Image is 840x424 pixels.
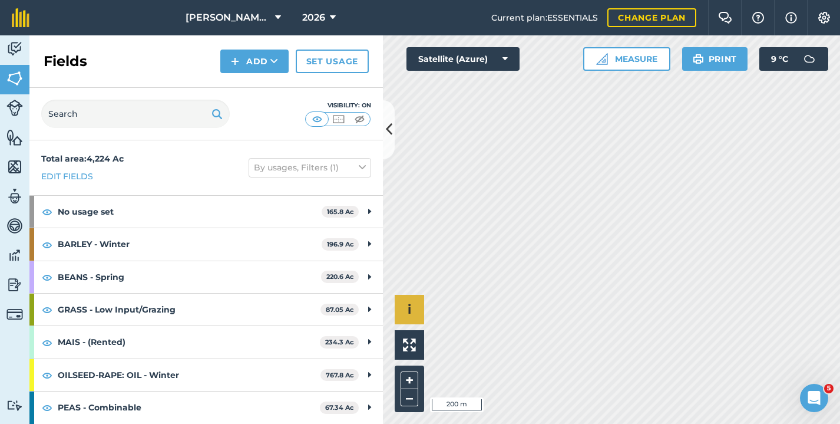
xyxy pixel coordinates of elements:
img: svg+xml;base64,PHN2ZyB4bWxucz0iaHR0cDovL3d3dy53My5vcmcvMjAwMC9zdmciIHdpZHRoPSIxOCIgaGVpZ2h0PSIyNC... [42,368,52,382]
strong: 67.34 Ac [325,403,354,412]
strong: 234.3 Ac [325,338,354,346]
strong: OILSEED-RAPE: OIL - Winter [58,359,320,391]
strong: 165.8 Ac [327,208,354,216]
button: Add [220,50,289,73]
input: Search [41,100,230,128]
img: A question mark icon [751,12,765,24]
img: svg+xml;base64,PHN2ZyB4bWxucz0iaHR0cDovL3d3dy53My5vcmcvMjAwMC9zdmciIHdpZHRoPSIxOCIgaGVpZ2h0PSIyNC... [42,270,52,284]
h2: Fields [44,52,87,71]
button: – [401,389,418,406]
span: 9 ° C [771,47,788,71]
img: svg+xml;base64,PHN2ZyB4bWxucz0iaHR0cDovL3d3dy53My5vcmcvMjAwMC9zdmciIHdpZHRoPSIxOCIgaGVpZ2h0PSIyNC... [42,336,52,350]
button: + [401,372,418,389]
img: svg+xml;base64,PHN2ZyB4bWxucz0iaHR0cDovL3d3dy53My5vcmcvMjAwMC9zdmciIHdpZHRoPSIxNCIgaGVpZ2h0PSIyNC... [231,54,239,68]
strong: 196.9 Ac [327,240,354,248]
img: svg+xml;base64,PHN2ZyB4bWxucz0iaHR0cDovL3d3dy53My5vcmcvMjAwMC9zdmciIHdpZHRoPSIxOCIgaGVpZ2h0PSIyNC... [42,238,52,252]
span: Current plan : ESSENTIALS [491,11,598,24]
div: BARLEY - Winter196.9 Ac [29,228,383,260]
strong: 220.6 Ac [326,272,354,281]
img: svg+xml;base64,PD94bWwgdmVyc2lvbj0iMS4wIiBlbmNvZGluZz0idXRmLTgiPz4KPCEtLSBHZW5lcmF0b3I6IEFkb2JlIE... [6,217,23,235]
button: 9 °C [759,47,828,71]
div: MAIS - (Rented)234.3 Ac [29,326,383,358]
strong: Total area : 4,224 Ac [41,153,124,164]
img: fieldmargin Logo [12,8,29,27]
img: Four arrows, one pointing top left, one top right, one bottom right and the last bottom left [403,338,416,351]
iframe: Intercom live chat [800,384,828,412]
img: A cog icon [817,12,831,24]
button: By usages, Filters (1) [249,158,371,177]
img: svg+xml;base64,PHN2ZyB4bWxucz0iaHR0cDovL3d3dy53My5vcmcvMjAwMC9zdmciIHdpZHRoPSIxOCIgaGVpZ2h0PSIyNC... [42,303,52,317]
img: svg+xml;base64,PD94bWwgdmVyc2lvbj0iMS4wIiBlbmNvZGluZz0idXRmLTgiPz4KPCEtLSBHZW5lcmF0b3I6IEFkb2JlIE... [6,188,23,205]
img: svg+xml;base64,PD94bWwgdmVyc2lvbj0iMS4wIiBlbmNvZGluZz0idXRmLTgiPz4KPCEtLSBHZW5lcmF0b3I6IEFkb2JlIE... [6,40,23,58]
img: svg+xml;base64,PD94bWwgdmVyc2lvbj0iMS4wIiBlbmNvZGluZz0idXRmLTgiPz4KPCEtLSBHZW5lcmF0b3I6IEFkb2JlIE... [798,47,821,71]
img: svg+xml;base64,PHN2ZyB4bWxucz0iaHR0cDovL3d3dy53My5vcmcvMjAwMC9zdmciIHdpZHRoPSI1NiIgaGVpZ2h0PSI2MC... [6,158,23,176]
span: i [408,302,411,317]
img: svg+xml;base64,PHN2ZyB4bWxucz0iaHR0cDovL3d3dy53My5vcmcvMjAwMC9zdmciIHdpZHRoPSI1NiIgaGVpZ2h0PSI2MC... [6,129,23,146]
img: svg+xml;base64,PD94bWwgdmVyc2lvbj0iMS4wIiBlbmNvZGluZz0idXRmLTgiPz4KPCEtLSBHZW5lcmF0b3I6IEFkb2JlIE... [6,306,23,323]
span: 2026 [302,11,325,25]
div: BEANS - Spring220.6 Ac [29,261,383,293]
span: [PERSON_NAME] Farm Partnership [186,11,270,25]
button: Satellite (Azure) [406,47,520,71]
strong: MAIS - (Rented) [58,326,320,358]
strong: BEANS - Spring [58,261,321,293]
button: Print [682,47,748,71]
a: Edit fields [41,170,93,183]
button: Measure [583,47,670,71]
div: OILSEED-RAPE: OIL - Winter767.8 Ac [29,359,383,391]
img: Two speech bubbles overlapping with the left bubble in the forefront [718,12,732,24]
img: svg+xml;base64,PHN2ZyB4bWxucz0iaHR0cDovL3d3dy53My5vcmcvMjAwMC9zdmciIHdpZHRoPSI1MCIgaGVpZ2h0PSI0MC... [352,113,367,125]
img: svg+xml;base64,PHN2ZyB4bWxucz0iaHR0cDovL3d3dy53My5vcmcvMjAwMC9zdmciIHdpZHRoPSI1NiIgaGVpZ2h0PSI2MC... [6,70,23,87]
img: svg+xml;base64,PHN2ZyB4bWxucz0iaHR0cDovL3d3dy53My5vcmcvMjAwMC9zdmciIHdpZHRoPSI1MCIgaGVpZ2h0PSI0MC... [331,113,346,125]
img: svg+xml;base64,PD94bWwgdmVyc2lvbj0iMS4wIiBlbmNvZGluZz0idXRmLTgiPz4KPCEtLSBHZW5lcmF0b3I6IEFkb2JlIE... [6,100,23,116]
div: PEAS - Combinable67.34 Ac [29,392,383,423]
strong: 767.8 Ac [326,371,354,379]
strong: PEAS - Combinable [58,392,320,423]
strong: GRASS - Low Input/Grazing [58,294,320,326]
img: svg+xml;base64,PD94bWwgdmVyc2lvbj0iMS4wIiBlbmNvZGluZz0idXRmLTgiPz4KPCEtLSBHZW5lcmF0b3I6IEFkb2JlIE... [6,246,23,264]
div: Visibility: On [305,101,371,110]
img: svg+xml;base64,PHN2ZyB4bWxucz0iaHR0cDovL3d3dy53My5vcmcvMjAwMC9zdmciIHdpZHRoPSIxOCIgaGVpZ2h0PSIyNC... [42,400,52,415]
img: svg+xml;base64,PHN2ZyB4bWxucz0iaHR0cDovL3d3dy53My5vcmcvMjAwMC9zdmciIHdpZHRoPSIxOSIgaGVpZ2h0PSIyNC... [211,107,223,121]
strong: BARLEY - Winter [58,228,322,260]
a: Set usage [296,50,369,73]
img: Ruler icon [596,53,608,65]
span: 5 [824,384,834,393]
strong: No usage set [58,196,322,228]
img: svg+xml;base64,PD94bWwgdmVyc2lvbj0iMS4wIiBlbmNvZGluZz0idXRmLTgiPz4KPCEtLSBHZW5lcmF0b3I6IEFkb2JlIE... [6,400,23,411]
div: GRASS - Low Input/Grazing87.05 Ac [29,294,383,326]
img: svg+xml;base64,PHN2ZyB4bWxucz0iaHR0cDovL3d3dy53My5vcmcvMjAwMC9zdmciIHdpZHRoPSI1MCIgaGVpZ2h0PSI0MC... [310,113,325,125]
img: svg+xml;base64,PD94bWwgdmVyc2lvbj0iMS4wIiBlbmNvZGluZz0idXRmLTgiPz4KPCEtLSBHZW5lcmF0b3I6IEFkb2JlIE... [6,276,23,294]
strong: 87.05 Ac [326,305,354,314]
img: svg+xml;base64,PHN2ZyB4bWxucz0iaHR0cDovL3d3dy53My5vcmcvMjAwMC9zdmciIHdpZHRoPSIxOSIgaGVpZ2h0PSIyNC... [693,52,704,66]
img: svg+xml;base64,PHN2ZyB4bWxucz0iaHR0cDovL3d3dy53My5vcmcvMjAwMC9zdmciIHdpZHRoPSIxOCIgaGVpZ2h0PSIyNC... [42,205,52,219]
a: Change plan [607,8,696,27]
button: i [395,295,424,324]
div: No usage set165.8 Ac [29,196,383,228]
img: svg+xml;base64,PHN2ZyB4bWxucz0iaHR0cDovL3d3dy53My5vcmcvMjAwMC9zdmciIHdpZHRoPSIxNyIgaGVpZ2h0PSIxNy... [785,11,797,25]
